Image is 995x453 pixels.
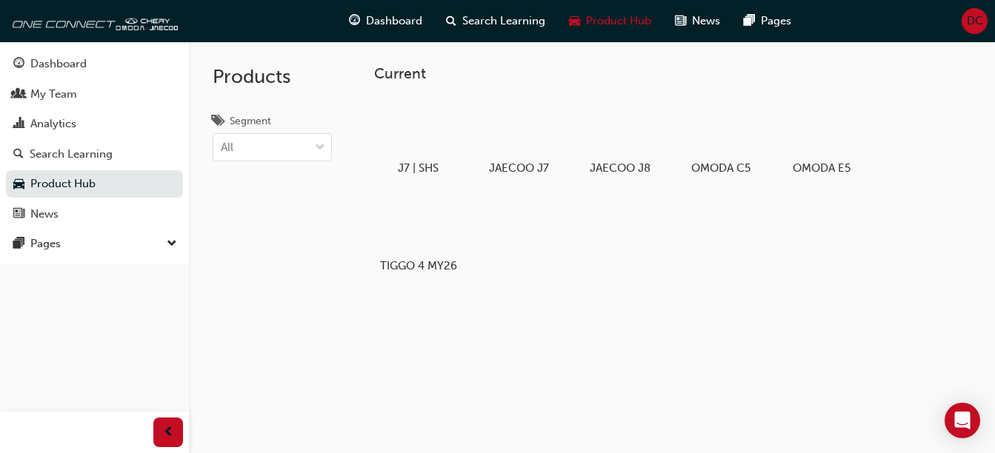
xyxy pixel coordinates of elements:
a: JAECOO J7 [475,94,564,180]
a: Dashboard [6,50,183,78]
button: DC [962,8,988,34]
span: people-icon [13,88,24,101]
span: chart-icon [13,118,24,131]
h5: TIGGO 4 MY26 [379,259,457,272]
span: prev-icon [163,423,174,442]
a: TIGGO 4 MY26 [374,192,463,278]
span: news-icon [13,208,24,221]
div: My Team [30,86,77,103]
a: JAECOO J8 [576,94,665,180]
h5: JAECOO J8 [581,161,659,175]
a: OMODA E5 [777,94,866,180]
a: car-iconProduct Hub [557,6,663,36]
button: Pages [6,230,183,258]
span: DC [967,13,983,30]
div: All [221,139,233,156]
div: Analytics [30,115,76,132]
h5: OMODA C5 [682,161,759,175]
a: guage-iconDashboard [337,6,434,36]
span: guage-icon [349,12,360,30]
span: search-icon [446,12,456,30]
div: Open Intercom Messenger [945,403,980,438]
div: Search Learning [30,146,113,163]
span: tags-icon [213,115,224,129]
div: Pages [30,235,61,252]
span: Product Hub [586,13,651,30]
span: guage-icon [13,58,24,71]
h5: JAECOO J7 [480,161,558,175]
a: pages-iconPages [732,6,803,36]
div: Segment [230,114,271,129]
a: OMODA C5 [676,94,765,180]
span: search-icon [13,148,24,161]
img: oneconnect [7,6,178,36]
span: Dashboard [366,13,422,30]
div: News [30,206,59,223]
a: Analytics [6,110,183,138]
a: My Team [6,81,183,108]
span: pages-icon [744,12,755,30]
a: J7 | SHS [374,94,463,180]
a: Product Hub [6,170,183,198]
span: News [692,13,720,30]
span: Search Learning [462,13,545,30]
span: Pages [761,13,791,30]
span: down-icon [315,138,325,158]
span: pages-icon [13,238,24,251]
span: down-icon [167,235,177,254]
h3: Current [374,65,971,82]
h5: J7 | SHS [379,161,457,175]
span: car-icon [569,12,580,30]
h5: OMODA E5 [782,161,860,175]
a: search-iconSearch Learning [434,6,557,36]
div: Dashboard [30,56,87,73]
a: News [6,201,183,228]
span: car-icon [13,178,24,191]
span: news-icon [675,12,686,30]
a: Search Learning [6,141,183,168]
button: DashboardMy TeamAnalyticsSearch LearningProduct HubNews [6,47,183,230]
a: news-iconNews [663,6,732,36]
h2: Products [213,65,332,89]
